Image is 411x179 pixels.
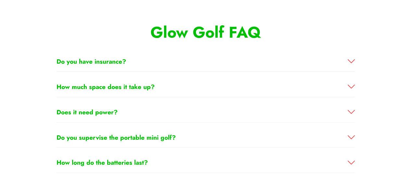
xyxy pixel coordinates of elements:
strong: How long do the batteries last? [57,158,148,167]
a: Do you supervise the portable mini golf? [57,133,355,142]
a: How long do the batteries last? [57,158,355,167]
strong: Does it need power? [57,108,118,117]
a: Do you have insurance? [57,57,355,66]
strong: Do you have insurance? [57,57,126,66]
a: Does it need power? [57,108,355,117]
strong: Do you supervise the portable mini golf? [57,133,176,142]
strong: How much space does it take up? [57,82,155,91]
a: How much space does it take up? [57,82,355,92]
strong: Glow Golf FAQ [150,21,261,44]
